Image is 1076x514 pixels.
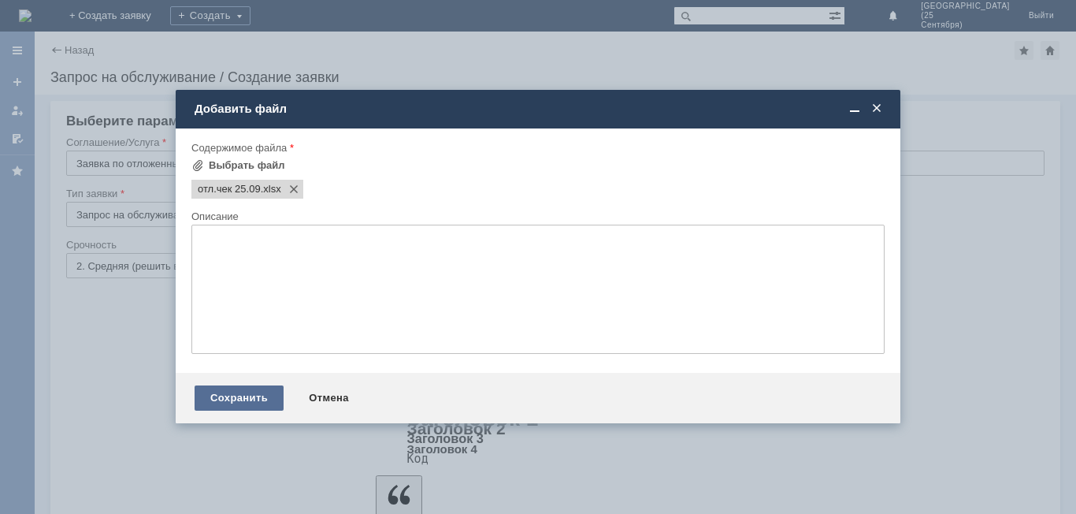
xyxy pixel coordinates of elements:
[191,143,881,153] div: Содержимое файла
[191,211,881,222] div: Описание
[195,102,885,116] div: Добавить файл
[261,183,281,196] span: отл.чек 25.09.xlsx
[209,159,285,172] div: Выбрать файл
[869,102,885,116] span: Закрыть
[847,102,863,116] span: Свернуть (Ctrl + M)
[198,183,261,196] span: отл.чек 25.09.xlsx
[6,6,230,32] div: добрый вечер. просьба удалить отложенные чеки в файле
